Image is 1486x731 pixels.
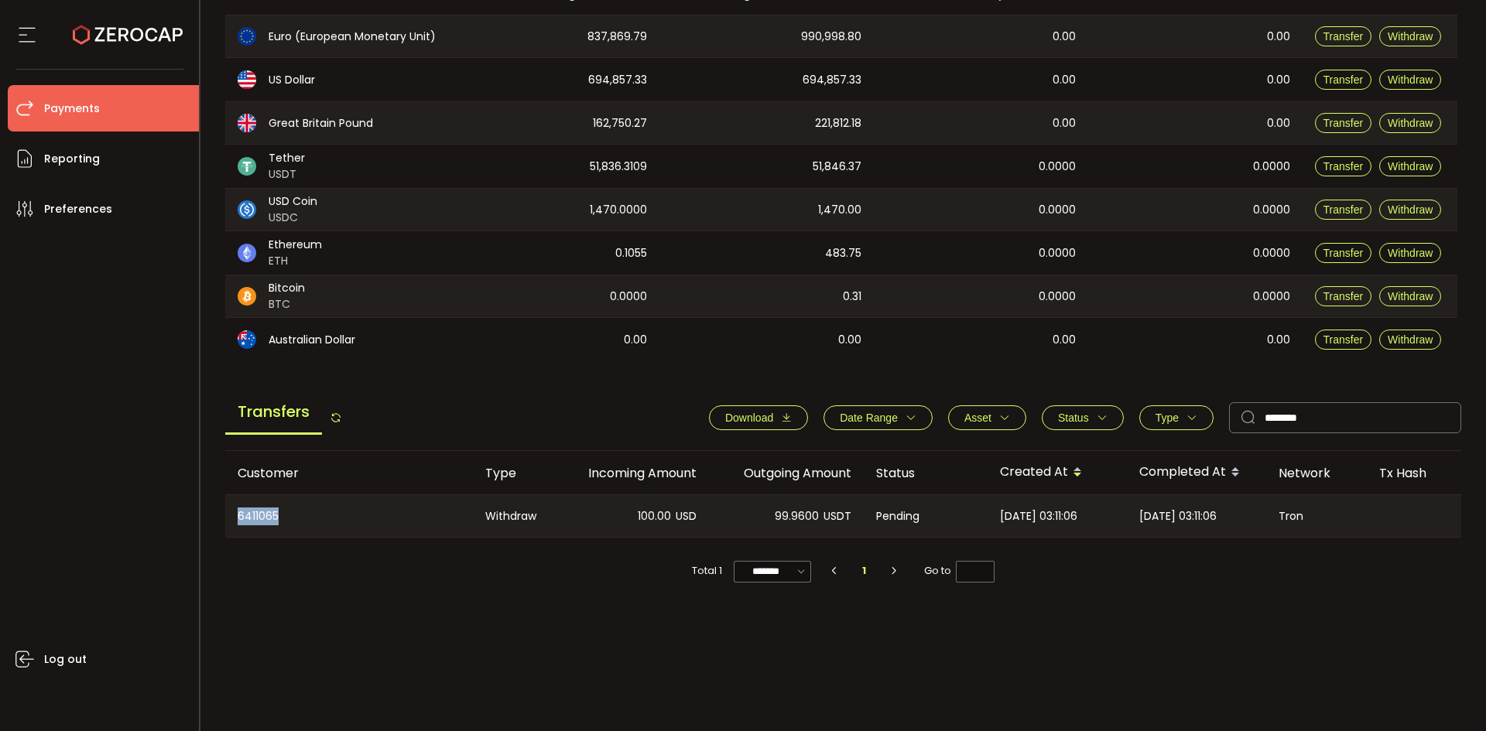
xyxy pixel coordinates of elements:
span: 0.00 [624,331,647,349]
span: 162,750.27 [593,114,647,132]
span: 0.1055 [615,244,647,262]
img: eth_portfolio.svg [238,244,256,262]
span: 0.00 [1267,331,1290,349]
span: 1,470.0000 [590,201,647,219]
div: Withdraw [473,495,554,537]
span: 0.00 [1053,331,1076,349]
img: usdc_portfolio.svg [238,200,256,219]
button: Withdraw [1379,286,1441,306]
span: Bitcoin [269,280,305,296]
img: aud_portfolio.svg [238,330,256,349]
span: 0.31 [843,288,861,306]
button: Withdraw [1379,200,1441,220]
span: US Dollar [269,72,315,88]
span: 1,470.00 [818,201,861,219]
span: 694,857.33 [588,71,647,89]
span: Log out [44,648,87,671]
span: 0.0000 [1253,288,1290,306]
span: [DATE] 03:11:06 [1139,507,1217,525]
button: Transfer [1315,26,1372,46]
span: Australian Dollar [269,332,355,348]
button: Date Range [823,405,933,430]
span: Withdraw [1388,160,1433,173]
span: Withdraw [1388,290,1433,302]
img: usdt_portfolio.svg [238,157,256,176]
span: 837,869.79 [587,28,647,46]
span: Transfer [1323,203,1364,216]
span: USDT [823,507,851,525]
span: Reporting [44,148,100,170]
button: Transfer [1315,156,1372,176]
div: Network [1266,464,1367,482]
div: Type [473,464,554,482]
span: 0.0000 [1253,158,1290,176]
span: Withdraw [1388,117,1433,129]
span: Transfer [1323,73,1364,86]
button: Transfer [1315,243,1372,263]
span: 0.00 [1053,71,1076,89]
button: Asset [948,405,1026,430]
span: 51,836.3109 [590,158,647,176]
div: 6411065 [225,495,473,537]
span: 0.00 [1267,28,1290,46]
img: btc_portfolio.svg [238,287,256,306]
span: 0.0000 [1253,244,1290,262]
span: ETH [269,253,322,269]
span: Withdraw [1388,203,1433,216]
span: 0.0000 [1039,288,1076,306]
span: 990,998.80 [801,28,861,46]
button: Transfer [1315,286,1372,306]
span: USD Coin [269,193,317,210]
button: Transfer [1315,200,1372,220]
button: Withdraw [1379,26,1441,46]
span: Pending [876,507,919,525]
span: Tether [269,150,305,166]
button: Transfer [1315,70,1372,90]
span: Transfer [1323,30,1364,43]
button: Transfer [1315,113,1372,133]
span: Withdraw [1388,247,1433,259]
span: 99.9600 [775,507,819,525]
div: Outgoing Amount [709,464,864,482]
div: Created At [988,459,1127,486]
span: Payments [44,97,100,120]
span: Withdraw [1388,30,1433,43]
span: 0.00 [1267,71,1290,89]
span: Total 1 [692,560,722,582]
span: Ethereum [269,237,322,253]
span: 0.00 [1267,114,1290,132]
span: Date Range [840,412,898,424]
span: 100.00 [638,507,671,525]
span: USDT [269,166,305,183]
button: Withdraw [1379,243,1441,263]
button: Transfer [1315,330,1372,350]
img: usd_portfolio.svg [238,70,256,89]
span: 221,812.18 [815,114,861,132]
span: BTC [269,296,305,313]
span: Asset [964,412,991,424]
span: Status [1058,412,1089,424]
span: Transfer [1323,247,1364,259]
span: 0.0000 [1253,201,1290,219]
span: Type [1156,412,1179,424]
div: Completed At [1127,459,1266,486]
span: Euro (European Monetary Unit) [269,29,436,45]
span: Go to [924,560,995,582]
span: 0.00 [838,331,861,349]
span: USDC [269,210,317,226]
img: eur_portfolio.svg [238,27,256,46]
span: 0.0000 [1039,244,1076,262]
span: Withdraw [1388,333,1433,346]
div: Incoming Amount [554,464,709,482]
img: gbp_portfolio.svg [238,114,256,132]
span: Great Britain Pound [269,115,373,132]
button: Withdraw [1379,70,1441,90]
span: 483.75 [825,244,861,262]
span: Transfer [1323,117,1364,129]
iframe: Chat Widget [1306,564,1486,731]
span: 0.00 [1053,28,1076,46]
div: Customer [225,464,473,482]
button: Withdraw [1379,330,1441,350]
span: Transfer [1323,333,1364,346]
